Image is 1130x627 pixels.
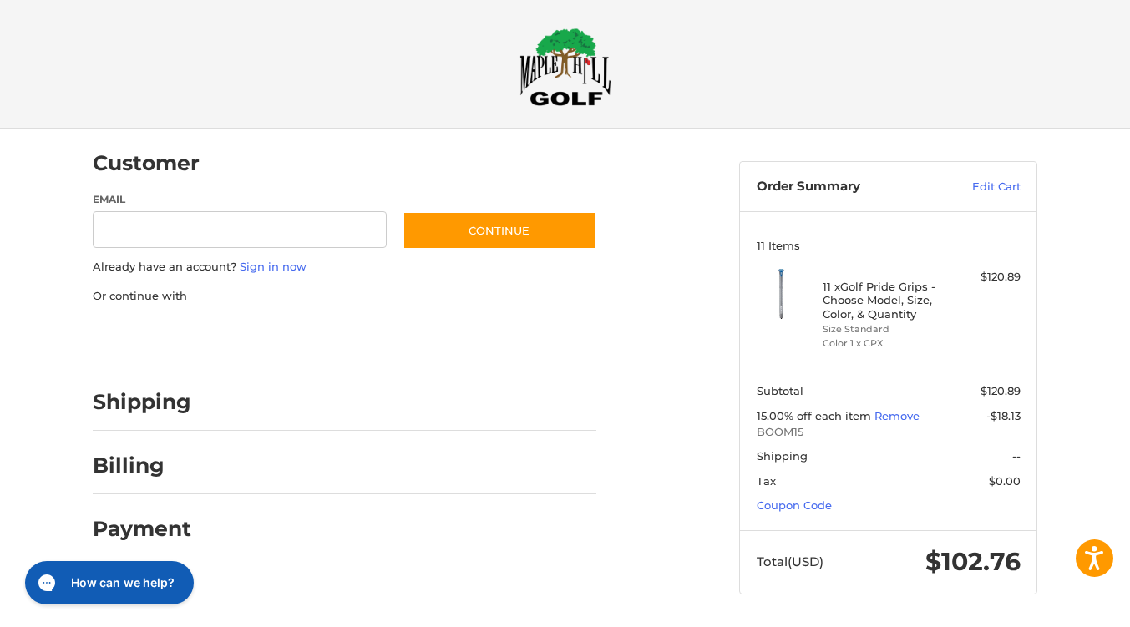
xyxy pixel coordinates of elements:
[240,260,307,273] a: Sign in now
[981,384,1021,397] span: $120.89
[93,192,387,207] label: Email
[823,322,950,336] li: Size Standard
[93,389,191,415] h2: Shipping
[757,424,1021,441] span: BOOM15
[93,453,190,478] h2: Billing
[93,259,596,276] p: Already have an account?
[1012,449,1021,463] span: --
[88,321,213,351] iframe: PayPal-paypal
[93,288,596,305] p: Or continue with
[989,474,1021,488] span: $0.00
[757,239,1021,252] h3: 11 Items
[757,449,808,463] span: Shipping
[757,498,832,512] a: Coupon Code
[925,546,1021,577] span: $102.76
[403,211,596,250] button: Continue
[93,150,200,176] h2: Customer
[757,409,874,422] span: 15.00% off each item
[874,409,920,422] a: Remove
[371,321,496,351] iframe: PayPal-venmo
[955,269,1021,286] div: $120.89
[986,409,1021,422] span: -$18.13
[229,321,354,351] iframe: PayPal-paylater
[823,280,950,321] h4: 11 x Golf Pride Grips - Choose Model, Size, Color, & Quantity
[757,179,936,195] h3: Order Summary
[757,384,803,397] span: Subtotal
[519,28,611,106] img: Maple Hill Golf
[17,555,199,610] iframe: Gorgias live chat messenger
[757,554,823,569] span: Total (USD)
[936,179,1021,195] a: Edit Cart
[992,582,1130,627] iframe: Google Customer Reviews
[93,516,191,542] h2: Payment
[757,474,776,488] span: Tax
[823,336,950,351] li: Color 1 x CPX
